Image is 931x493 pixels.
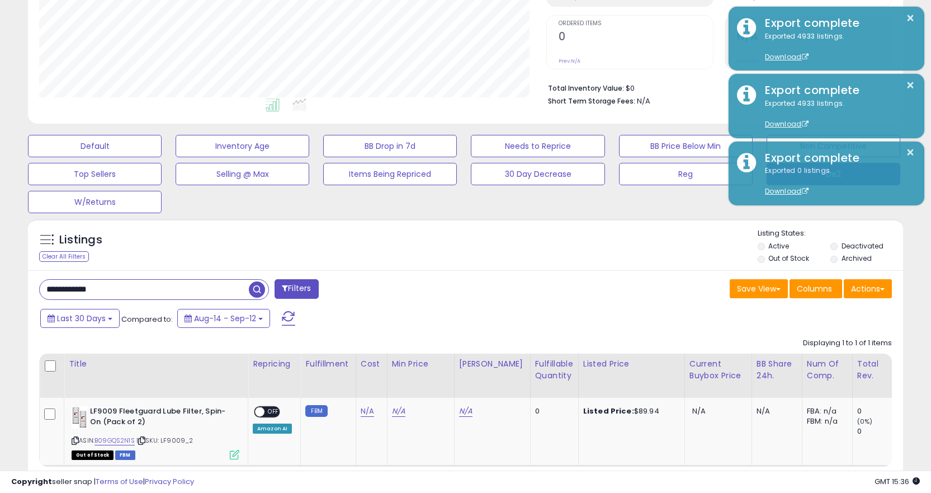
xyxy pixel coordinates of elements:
button: W/Returns [28,191,162,213]
span: N/A [637,96,650,106]
button: Default [28,135,162,157]
div: Export complete [757,82,916,98]
div: Fulfillment [305,358,351,370]
div: Exported 0 listings. [757,166,916,197]
div: Current Buybox Price [689,358,747,382]
div: 0 [857,406,902,416]
div: Total Rev. [857,358,898,382]
button: × [906,11,915,25]
h5: Listings [59,232,102,248]
div: Min Price [392,358,450,370]
div: seller snap | | [11,477,194,487]
small: Prev: N/A [559,58,580,64]
a: N/A [459,406,472,417]
label: Active [768,241,789,251]
div: Amazon AI [253,424,292,434]
button: Reg [619,163,753,185]
div: FBM: n/a [807,416,844,426]
div: ASIN: [72,406,239,458]
a: N/A [361,406,374,417]
div: Title [69,358,243,370]
a: N/A [392,406,405,417]
div: Repricing [253,358,296,370]
button: Last 30 Days [40,309,120,328]
span: OFF [264,407,282,417]
div: Cost [361,358,382,370]
a: Privacy Policy [145,476,194,487]
div: 0 [857,426,902,436]
span: 2025-10-13 15:36 GMT [875,476,920,487]
button: Aug-14 - Sep-12 [177,309,270,328]
div: Num of Comp. [807,358,848,382]
b: LF9009 Fleetguard Lube Filter, Spin-On (Pack of 2) [90,406,226,430]
b: Listed Price: [583,406,634,416]
button: Top Sellers [28,163,162,185]
span: Last 30 Days [57,313,106,324]
b: Short Term Storage Fees: [548,96,635,106]
div: Clear All Filters [39,251,89,262]
button: Needs to Reprice [471,135,604,157]
button: Save View [730,279,788,298]
label: Out of Stock [768,253,809,263]
div: Fulfillable Quantity [535,358,574,382]
div: Exported 4933 listings. [757,98,916,130]
span: Aug-14 - Sep-12 [194,313,256,324]
div: $89.94 [583,406,676,416]
span: N/A [692,406,706,416]
div: Export complete [757,15,916,31]
a: Terms of Use [96,476,143,487]
a: Download [765,119,809,129]
p: Listing States: [758,228,903,239]
button: BB Price Below Min [619,135,753,157]
small: FBM [305,405,327,417]
div: FBA: n/a [807,406,844,416]
button: BB Drop in 7d [323,135,457,157]
div: Listed Price [583,358,680,370]
button: Items Being Repriced [323,163,457,185]
div: Displaying 1 to 1 of 1 items [803,338,892,349]
h2: 0 [559,30,713,45]
span: Ordered Items [559,21,713,27]
button: Columns [790,279,842,298]
a: Download [765,186,809,196]
div: [PERSON_NAME] [459,358,526,370]
div: N/A [757,406,793,416]
b: Total Inventory Value: [548,83,624,93]
img: 414NKJFYAaL._SL40_.jpg [72,406,87,429]
button: Inventory Age [176,135,309,157]
button: Filters [275,279,318,299]
span: All listings that are currently out of stock and unavailable for purchase on Amazon [72,450,114,460]
label: Deactivated [842,241,883,251]
button: Selling @ Max [176,163,309,185]
div: Export complete [757,150,916,166]
button: × [906,145,915,159]
a: B09GQS2N1S [94,436,135,445]
span: Compared to: [121,314,173,325]
a: Download [765,52,809,62]
div: BB Share 24h. [757,358,797,382]
span: | SKU: LF9009_2 [136,436,193,445]
span: Columns [797,283,832,294]
div: Exported 4933 listings. [757,31,916,63]
button: 30 Day Decrease [471,163,604,185]
small: (0%) [857,417,873,426]
span: FBM [115,450,135,460]
button: Actions [844,279,892,298]
div: 0 [535,406,570,416]
strong: Copyright [11,476,52,487]
button: × [906,78,915,92]
label: Archived [842,253,872,263]
li: $0 [548,81,883,94]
